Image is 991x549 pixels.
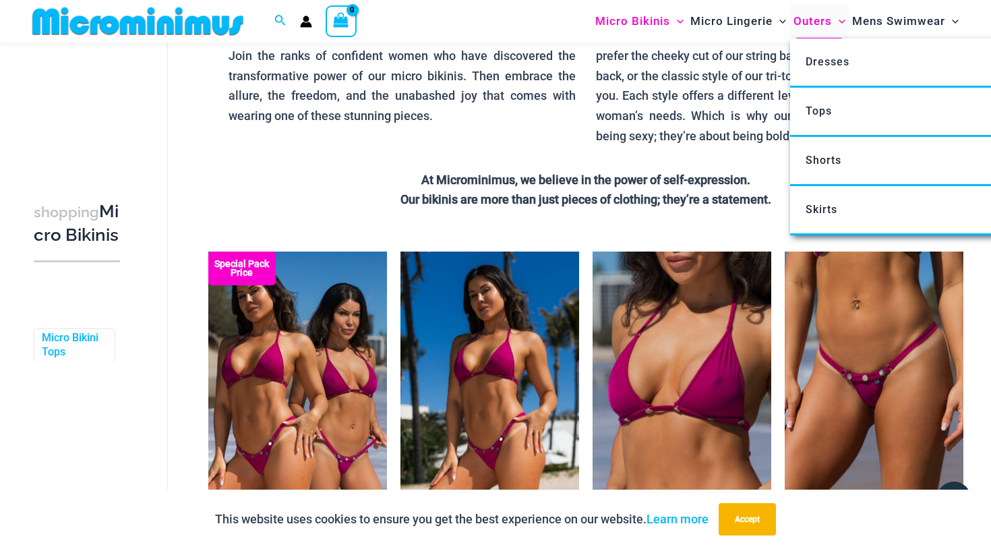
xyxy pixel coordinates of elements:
[806,55,849,68] span: Dresses
[590,2,964,40] nav: Site Navigation
[215,509,709,529] p: This website uses cookies to ensure you get the best experience on our website.
[849,4,962,38] a: Mens SwimwearMenu ToggleMenu Toggle
[670,4,684,38] span: Menu Toggle
[300,16,312,28] a: Account icon link
[647,512,709,526] a: Learn more
[806,105,832,117] span: Tops
[34,204,99,221] span: shopping
[274,13,287,30] a: Search icon link
[27,6,249,36] img: MM SHOP LOGO FLAT
[400,252,579,520] a: Tight Rope Pink 319 Top 4228 Thong 05Tight Rope Pink 319 Top 4228 Thong 06Tight Rope Pink 319 Top...
[326,5,357,36] a: View Shopping Cart, empty
[400,192,771,206] strong: Our bikinis are more than just pieces of clothing; they’re a statement.
[34,200,120,247] h3: Micro Bikinis
[806,203,837,216] span: Skirts
[595,4,670,38] span: Micro Bikinis
[208,252,387,520] a: Collection Pack F Collection Pack B (3)Collection Pack B (3)
[719,503,776,536] button: Accept
[42,331,104,359] a: Micro Bikini Tops
[773,4,786,38] span: Menu Toggle
[793,4,832,38] span: Outers
[593,252,771,520] a: Tight Rope Pink 319 Top 01Tight Rope Pink 319 Top 4228 Thong 06Tight Rope Pink 319 Top 4228 Thong 06
[592,4,687,38] a: Micro BikinisMenu ToggleMenu Toggle
[945,4,959,38] span: Menu Toggle
[832,4,845,38] span: Menu Toggle
[690,4,773,38] span: Micro Lingerie
[806,154,841,167] span: Shorts
[421,173,750,187] strong: At Microminimus, we believe in the power of self-expression.
[785,252,963,520] img: Tight Rope Pink 319 4212 Micro 01
[852,4,945,38] span: Mens Swimwear
[208,260,276,277] b: Special Pack Price
[785,252,963,520] a: Tight Rope Pink 319 4212 Micro 01Tight Rope Pink 319 4212 Micro 02Tight Rope Pink 319 4212 Micro 02
[790,4,849,38] a: OutersMenu ToggleMenu Toggle
[208,252,387,520] img: Collection Pack F
[400,252,579,520] img: Tight Rope Pink 319 Top 4228 Thong 05
[593,252,771,520] img: Tight Rope Pink 319 Top 01
[687,4,789,38] a: Micro LingerieMenu ToggleMenu Toggle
